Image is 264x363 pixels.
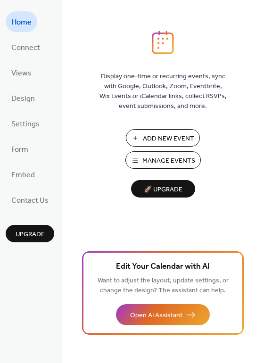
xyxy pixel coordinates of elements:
span: Open AI Assistant [130,311,182,321]
a: Embed [6,164,41,185]
span: Home [11,15,32,30]
a: Settings [6,113,45,134]
button: Manage Events [125,151,201,169]
span: Upgrade [16,230,45,239]
span: 🚀 Upgrade [137,183,190,196]
span: Views [11,66,32,81]
button: Upgrade [6,225,54,242]
span: Edit Your Calendar with AI [116,260,210,273]
span: Embed [11,168,35,183]
span: Manage Events [142,156,195,166]
img: logo_icon.svg [152,31,173,54]
button: Open AI Assistant [116,304,210,325]
span: Design [11,91,35,107]
a: Views [6,62,37,83]
span: Contact Us [11,193,49,208]
span: Display one-time or recurring events, sync with Google, Outlook, Zoom, Eventbrite, Wix Events or ... [99,72,227,111]
a: Home [6,11,37,32]
span: Form [11,142,28,157]
span: Add New Event [143,134,194,144]
span: Settings [11,117,40,132]
span: Want to adjust the layout, update settings, or change the design? The assistant can help. [98,274,229,297]
a: Connect [6,37,46,58]
a: Design [6,88,41,108]
a: Form [6,139,34,159]
button: Add New Event [126,129,200,147]
span: Connect [11,41,40,56]
a: Contact Us [6,190,54,210]
button: 🚀 Upgrade [131,180,195,198]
